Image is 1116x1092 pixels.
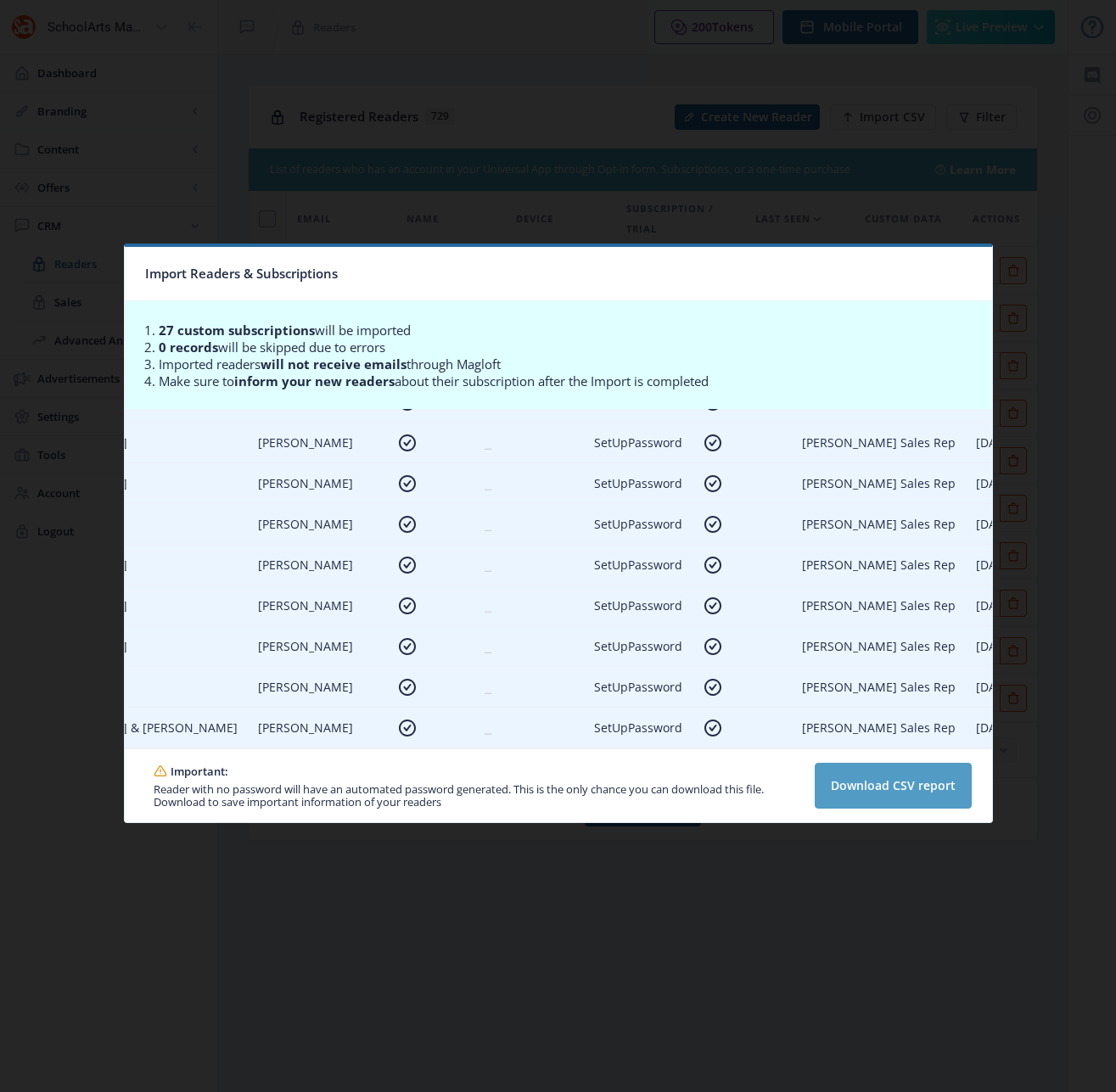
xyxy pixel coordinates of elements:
[258,638,353,654] span: [PERSON_NAME]
[976,516,1014,532] span: [DATE]
[976,475,1014,491] span: [DATE]
[485,638,491,654] span: ⎯
[485,394,491,410] span: ⎯
[171,763,228,780] div: Important:
[802,557,956,573] span: [PERSON_NAME] Sales Rep
[485,720,491,736] span: ⎯
[594,394,682,410] span: SetUpPassword
[976,638,1014,654] span: [DATE]
[976,597,1014,613] span: [DATE]
[976,679,1014,695] span: [DATE]
[802,434,956,451] span: [PERSON_NAME] Sales Rep
[802,679,956,695] span: [PERSON_NAME] Sales Rep
[802,394,956,410] span: [PERSON_NAME] Sales Rep
[594,679,682,695] span: SetUpPassword
[594,557,682,573] span: SetUpPassword
[485,434,491,451] span: ⎯
[815,763,972,809] button: Download CSV report
[976,557,1014,573] span: [DATE]
[159,322,315,339] b: 27 custom subscriptions
[258,475,353,491] span: [PERSON_NAME]
[485,597,491,613] span: ⎯
[159,356,984,372] li: Imported readers through Magloft
[258,597,353,613] span: [PERSON_NAME]
[976,394,1014,410] span: [DATE]
[485,516,491,532] span: ⎯
[159,339,218,356] b: 0 records
[258,720,353,736] span: [PERSON_NAME]
[802,516,956,532] span: [PERSON_NAME] Sales Rep
[154,783,806,809] p: Reader with no password will have an automated password generated. This is the only chance you ca...
[258,679,353,695] span: [PERSON_NAME]
[159,322,984,339] li: will be imported
[159,339,984,356] li: will be skipped due to errors
[594,516,682,532] span: SetUpPassword
[258,394,298,410] span: Harlow
[594,597,682,613] span: SetUpPassword
[258,516,353,532] span: [PERSON_NAME]
[802,475,956,491] span: [PERSON_NAME] Sales Rep
[594,434,682,451] span: SetUpPassword
[125,247,992,301] nb-card-header: Import Readers & Subscriptions
[485,557,491,573] span: ⎯
[485,679,491,695] span: ⎯
[258,434,353,451] span: [PERSON_NAME]
[159,372,984,389] li: Make sure to about their subscription after the Import is completed
[802,638,956,654] span: [PERSON_NAME] Sales Rep
[594,638,682,654] span: SetUpPassword
[234,372,395,389] b: inform your new readers
[802,720,956,736] span: [PERSON_NAME] Sales Rep
[976,434,1014,451] span: [DATE]
[32,394,238,410] span: [PERSON_NAME] & [PERSON_NAME]
[976,720,1014,736] span: [DATE]
[594,720,682,736] span: SetUpPassword
[261,356,407,372] b: will not receive emails
[594,475,682,491] span: SetUpPassword
[258,557,353,573] span: [PERSON_NAME]
[802,597,956,613] span: [PERSON_NAME] Sales Rep
[485,475,491,491] span: ⎯
[32,720,238,736] span: [PERSON_NAME] & [PERSON_NAME]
